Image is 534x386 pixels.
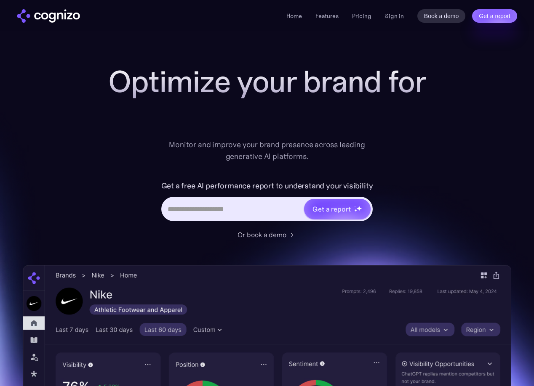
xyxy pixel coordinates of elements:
[352,12,371,20] a: Pricing
[315,12,339,20] a: Features
[354,209,357,212] img: star
[354,206,355,207] img: star
[99,65,435,98] h1: Optimize your brand for
[356,206,362,211] img: star
[17,9,80,23] img: cognizo logo
[385,11,404,21] a: Sign in
[163,139,371,162] div: Monitor and improve your brand presence across leading generative AI platforms.
[312,204,350,214] div: Get a report
[161,179,373,193] label: Get a free AI performance report to understand your visibility
[417,9,466,23] a: Book a demo
[161,179,373,225] form: Hero URL Input Form
[303,198,371,220] a: Get a reportstarstarstar
[17,9,80,23] a: home
[238,230,286,240] div: Or book a demo
[472,9,517,23] a: Get a report
[238,230,296,240] a: Or book a demo
[286,12,302,20] a: Home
